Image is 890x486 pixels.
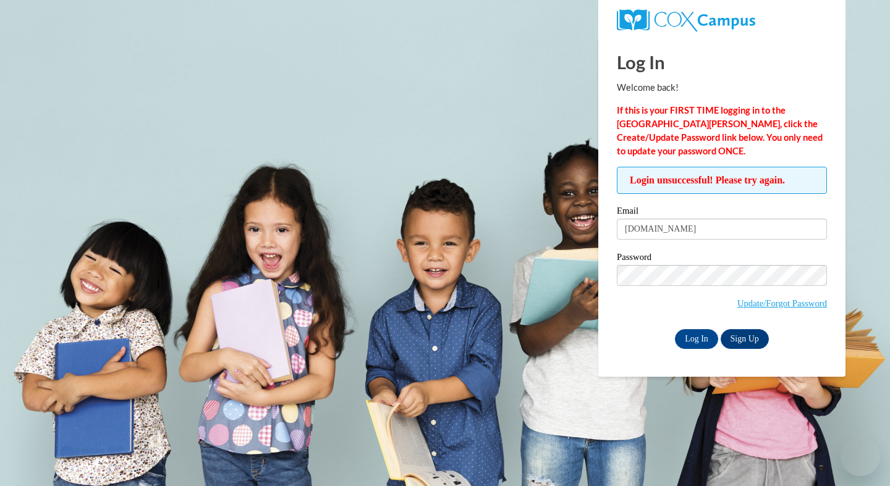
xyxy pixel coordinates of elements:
input: Log In [675,329,718,349]
img: COX Campus [617,9,755,31]
a: COX Campus [617,9,827,31]
h1: Log In [617,49,827,75]
strong: If this is your FIRST TIME logging in to the [GEOGRAPHIC_DATA][PERSON_NAME], click the Create/Upd... [617,105,823,156]
p: Welcome back! [617,81,827,94]
span: Login unsuccessful! Please try again. [617,167,827,194]
label: Password [617,253,827,265]
a: Sign Up [721,329,769,349]
label: Email [617,206,827,219]
a: Update/Forgot Password [737,298,827,308]
iframe: Button to launch messaging window [841,437,880,476]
